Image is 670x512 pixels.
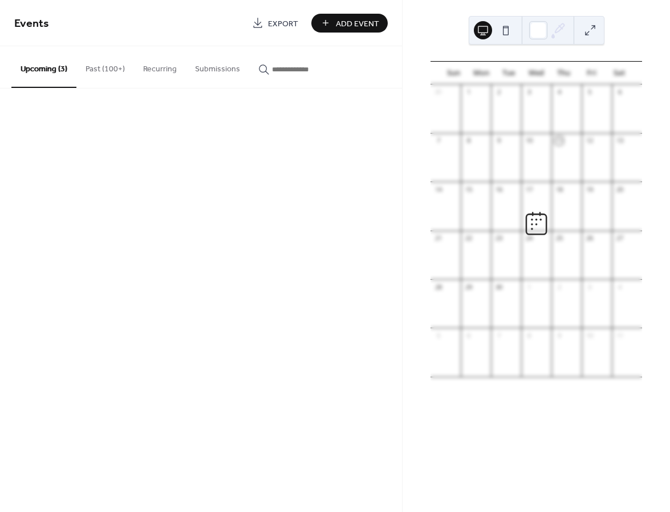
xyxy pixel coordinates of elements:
[186,46,249,87] button: Submissions
[525,88,533,96] div: 3
[615,331,624,340] div: 11
[555,283,563,291] div: 2
[434,185,442,193] div: 14
[525,331,533,340] div: 8
[555,185,563,193] div: 18
[464,136,473,145] div: 8
[464,234,473,243] div: 22
[615,88,624,96] div: 6
[440,62,467,84] div: Sun
[434,234,442,243] div: 21
[615,283,624,291] div: 4
[585,331,594,340] div: 10
[434,331,442,340] div: 5
[134,46,186,87] button: Recurring
[615,185,624,193] div: 20
[615,136,624,145] div: 13
[434,283,442,291] div: 28
[268,18,298,30] span: Export
[243,14,307,33] a: Export
[585,88,594,96] div: 5
[336,18,379,30] span: Add Event
[522,62,550,84] div: Wed
[494,331,503,340] div: 7
[578,62,605,84] div: Fri
[525,136,533,145] div: 10
[494,234,503,243] div: 23
[555,88,563,96] div: 4
[494,88,503,96] div: 2
[525,283,533,291] div: 1
[467,62,494,84] div: Mon
[555,136,563,145] div: 11
[525,185,533,193] div: 17
[311,14,388,33] button: Add Event
[434,88,442,96] div: 31
[585,136,594,145] div: 12
[464,283,473,291] div: 29
[555,331,563,340] div: 9
[11,46,76,88] button: Upcoming (3)
[464,185,473,193] div: 15
[76,46,134,87] button: Past (100+)
[494,185,503,193] div: 16
[434,136,442,145] div: 7
[494,283,503,291] div: 30
[585,185,594,193] div: 19
[585,234,594,243] div: 26
[464,331,473,340] div: 6
[495,62,522,84] div: Tue
[525,234,533,243] div: 24
[555,234,563,243] div: 25
[14,13,49,35] span: Events
[494,136,503,145] div: 9
[550,62,578,84] div: Thu
[615,234,624,243] div: 27
[464,88,473,96] div: 1
[585,283,594,291] div: 3
[606,62,633,84] div: Sat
